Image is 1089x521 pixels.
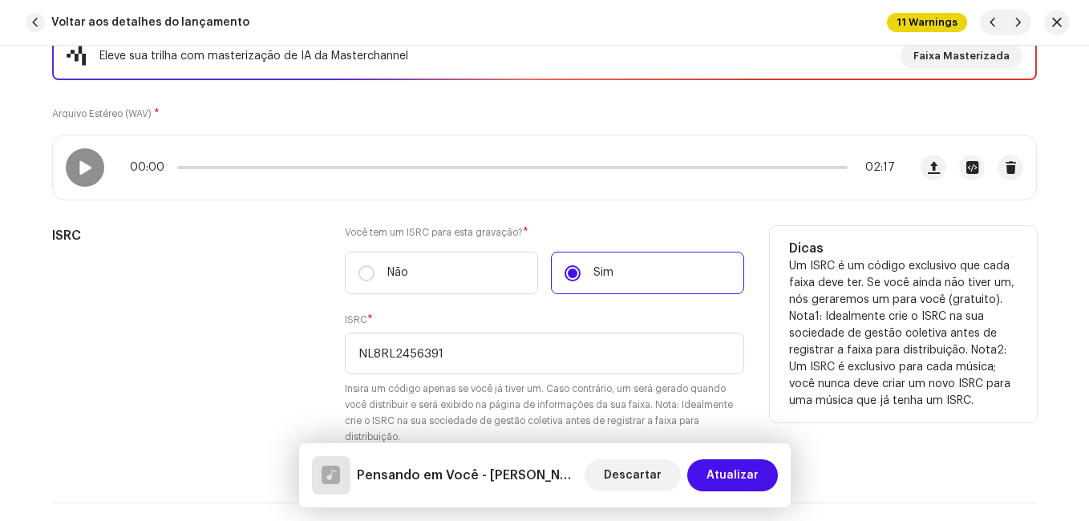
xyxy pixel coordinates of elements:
h5: Dicas [789,239,1018,258]
button: Atualizar [687,459,778,491]
input: ABXYZ####### [345,333,744,374]
small: Insira um código apenas se você já tiver um. Caso contrário, um será gerado quando você distribui... [345,381,744,445]
h5: ISRC [52,226,319,245]
button: Descartar [585,459,681,491]
p: Sim [593,265,613,281]
label: Você tem um ISRC para esta gravação? [345,226,744,239]
button: Faixa Masterizada [901,43,1022,69]
span: Atualizar [706,459,759,491]
p: Um ISRC é um código exclusivo que cada faixa deve ter. Se você ainda não tiver um, nós geraremos ... [789,258,1018,410]
h5: Pensando em Você - José Ribeiro.wav [357,466,578,485]
span: Descartar [604,459,662,491]
div: Eleve sua trilha com masterização de IA da Masterchannel [99,46,408,66]
p: Não [387,265,408,281]
label: ISRC [345,313,373,326]
span: Faixa Masterizada [913,40,1010,72]
span: 02:17 [854,161,895,174]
